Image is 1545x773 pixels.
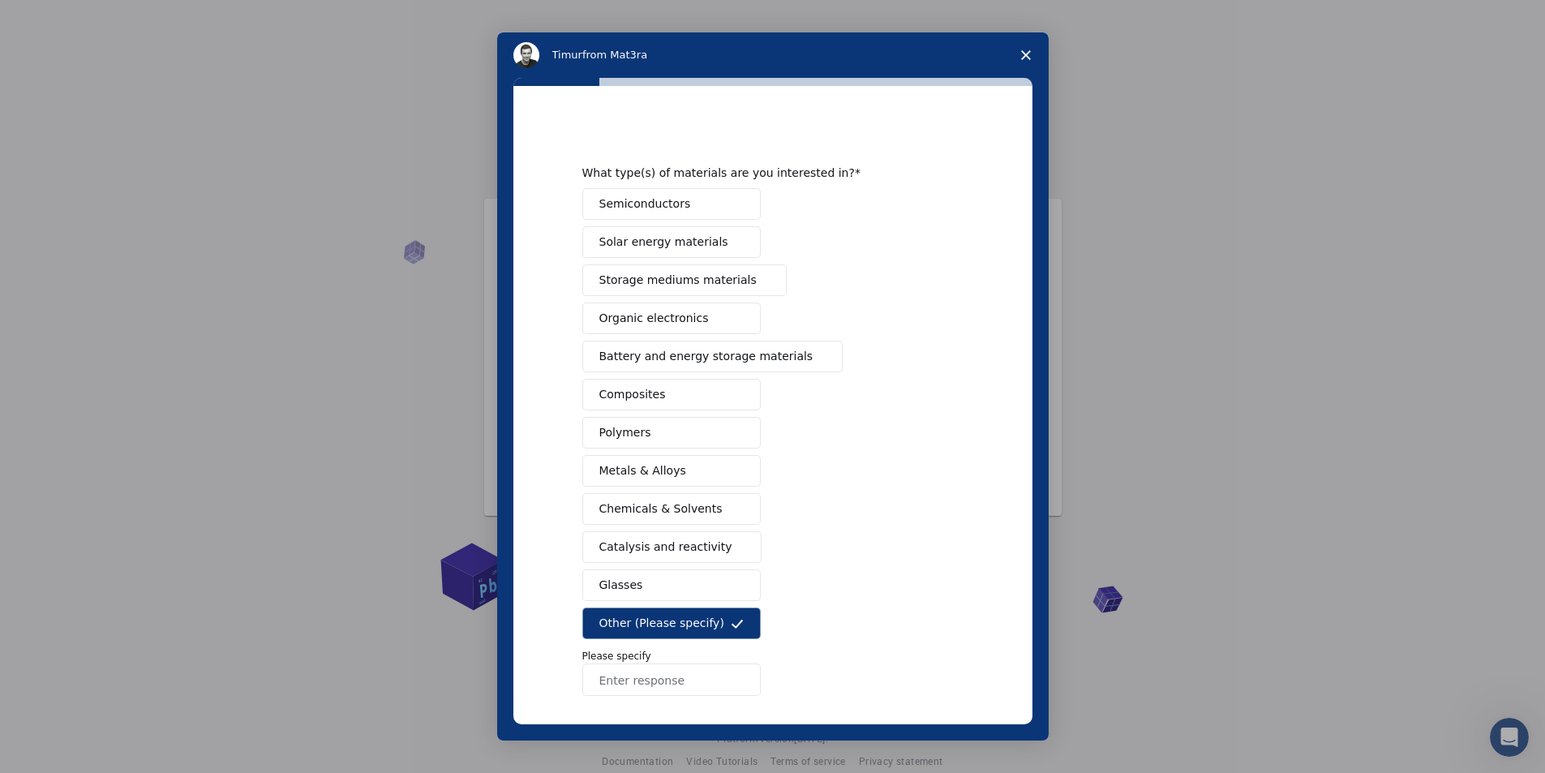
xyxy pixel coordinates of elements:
[582,264,787,296] button: Storage mediums materials
[599,424,651,441] span: Polymers
[599,386,666,403] span: Composites
[582,303,761,334] button: Organic electronics
[599,500,723,517] span: Chemicals & Solvents
[599,462,686,479] span: Metals & Alloys
[552,49,582,61] span: Timur
[582,663,761,696] input: Enter response
[582,608,761,639] button: Other (Please specify)
[599,577,643,594] span: Glasses
[1003,32,1049,78] span: Close survey
[599,615,724,632] span: Other (Please specify)
[582,165,939,180] div: What type(s) of materials are you interested in?
[599,195,691,213] span: Semiconductors
[582,417,761,449] button: Polymers
[582,226,761,258] button: Solar energy materials
[582,379,761,410] button: Composites
[599,272,757,289] span: Storage mediums materials
[582,341,843,372] button: Battery and energy storage materials
[582,455,761,487] button: Metals & Alloys
[582,531,762,563] button: Catalysis and reactivity
[32,11,83,26] span: Destek
[582,493,761,525] button: Chemicals & Solvents
[582,188,761,220] button: Semiconductors
[582,649,963,663] p: Please specify
[599,234,728,251] span: Solar energy materials
[582,49,647,61] span: from Mat3ra
[599,539,732,556] span: Catalysis and reactivity
[599,310,709,327] span: Organic electronics
[599,348,813,365] span: Battery and energy storage materials
[582,569,761,601] button: Glasses
[513,42,539,68] img: Profile image for Timur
